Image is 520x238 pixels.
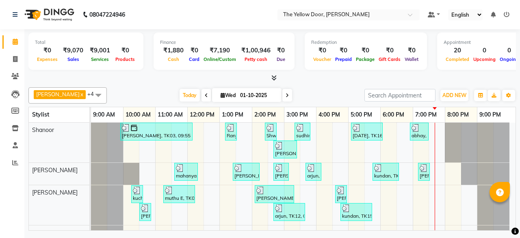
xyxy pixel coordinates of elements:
[238,89,278,102] input: 2025-10-01
[411,124,428,139] div: abhay, TK18, 06:55 PM-07:30 PM, Men - Haircut (w/d Wash) ,Men - [PERSON_NAME] Trimming & Styling
[471,46,498,55] div: 0
[349,109,374,121] a: 5:00 PM
[175,164,197,180] div: mahanyas, TK05, 11:35 AM-12:20 PM, Men - Haircut,Men - Clean Shave
[87,46,113,55] div: ₹9,001
[32,189,78,196] span: [PERSON_NAME]
[444,56,471,62] span: Completed
[445,109,471,121] a: 8:00 PM
[35,56,60,62] span: Expenses
[266,124,276,139] div: Shweta, TK08, 02:25 PM-02:45 PM, Men - [PERSON_NAME] Trimming & Styling
[295,124,310,139] div: sudhir, TK13, 03:20 PM-03:50 PM, Men - Haircut
[140,204,150,220] div: [PERSON_NAME], TK02, 10:30 AM-10:45 AM, Women - Eyebrows - Threading
[364,89,435,102] input: Search Appointment
[471,56,498,62] span: Upcoming
[274,164,288,180] div: [PERSON_NAME], TK09, 02:40 PM-03:10 PM, Women - Hairwash (Upto Large)
[440,90,468,101] button: ADD NEW
[486,206,512,230] iframe: chat widget
[274,142,296,157] div: [PERSON_NAME], TK11, 02:40 PM-03:25 PM, Men - Haircut,Men - Clean Shave
[35,46,60,55] div: ₹0
[156,109,185,121] a: 11:00 AM
[188,109,217,121] a: 12:00 PM
[164,186,194,202] div: muthu E, TK04, 11:15 AM-12:15 PM, Women - Hairwash (Upto Large),Women - Straight Blowdry (w/o wash)
[413,109,439,121] a: 7:00 PM
[377,46,403,55] div: ₹0
[113,56,137,62] span: Products
[132,186,142,202] div: kuchipudi, TK01, 10:15 AM-10:30 AM, Women - Eyebrows - Threading
[256,186,293,202] div: [PERSON_NAME], TK10, 02:05 PM-03:20 PM, Women - Sidelocks - Waxing,Women - Forehead - Waxing,Wome...
[160,46,187,55] div: ₹1,880
[89,56,111,62] span: Services
[373,164,398,180] div: kundan, TK15, 05:45 PM-06:35 PM, Men - Haircut,Men - [PERSON_NAME] Trimming & Styling
[201,56,238,62] span: Online/Custom
[274,46,288,55] div: ₹0
[442,92,466,98] span: ADD NEW
[274,204,304,220] div: arjun, TK12, 02:40 PM-03:40 PM, Women - Eyebrows - Threading,Women - Upperlips - Threading,Women ...
[311,39,420,46] div: Redemption
[36,91,80,97] span: [PERSON_NAME]
[352,124,382,139] div: [DATE], TK16, 05:05 PM-06:05 PM, Men - Haircut (w/d Wash) ,Men - Clean Shave,Men - Navratna Oil -...
[220,109,245,121] a: 1:00 PM
[113,46,137,55] div: ₹0
[32,167,78,174] span: [PERSON_NAME]
[275,56,287,62] span: Due
[187,46,201,55] div: ₹0
[234,164,259,180] div: [PERSON_NAME], TK07, 01:25 PM-02:15 PM, Men - [PERSON_NAME] Trimming & Styling,Men - Head Shave
[284,109,310,121] a: 3:00 PM
[89,3,125,26] b: 08047224946
[32,229,44,236] span: Bina
[381,109,406,121] a: 6:00 PM
[87,91,100,97] span: +4
[91,109,117,121] a: 9:00 AM
[336,186,346,202] div: [PERSON_NAME], TK14, 04:35 PM-04:50 PM, Women - Eyebrows - Threading
[201,46,238,55] div: ₹7,190
[243,56,269,62] span: Petty cash
[377,56,403,62] span: Gift Cards
[311,46,333,55] div: ₹0
[65,56,81,62] span: Sales
[166,56,181,62] span: Cash
[252,109,278,121] a: 2:00 PM
[341,204,371,220] div: kundan, TK15, 04:45 PM-05:45 PM, Men - Face & Neck - DeTan - O3,Men - Fruit Cleanup
[32,111,49,118] span: Stylist
[60,46,87,55] div: ₹9,070
[403,46,420,55] div: ₹0
[226,124,236,139] div: Ranjit, TK06, 01:10 PM-01:30 PM, Men - [PERSON_NAME] Trimming & Styling
[160,39,288,46] div: Finance
[354,56,377,62] span: Package
[444,46,471,55] div: 20
[333,56,354,62] span: Prepaid
[187,56,201,62] span: Card
[306,164,321,180] div: arjun, TK12, 03:40 PM-04:10 PM, Men - Haircut
[35,39,137,46] div: Total
[219,92,238,98] span: Wed
[477,109,503,121] a: 9:00 PM
[333,46,354,55] div: ₹0
[403,56,420,62] span: Wallet
[180,89,200,102] span: Today
[32,126,54,134] span: Shanoor
[238,46,274,55] div: ₹1,00,946
[311,56,333,62] span: Voucher
[21,3,76,26] img: logo
[354,46,377,55] div: ₹0
[121,124,192,139] div: [PERSON_NAME], TK03, 09:55 AM-12:10 PM, Men - Haircut,Men - Clean Shave,Men - Root Touchup - With...
[419,164,429,180] div: [PERSON_NAME], TK17, 07:10 PM-07:30 PM, Men - [PERSON_NAME] Trimming & Styling
[123,109,153,121] a: 10:00 AM
[80,91,83,97] a: x
[316,109,342,121] a: 4:00 PM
